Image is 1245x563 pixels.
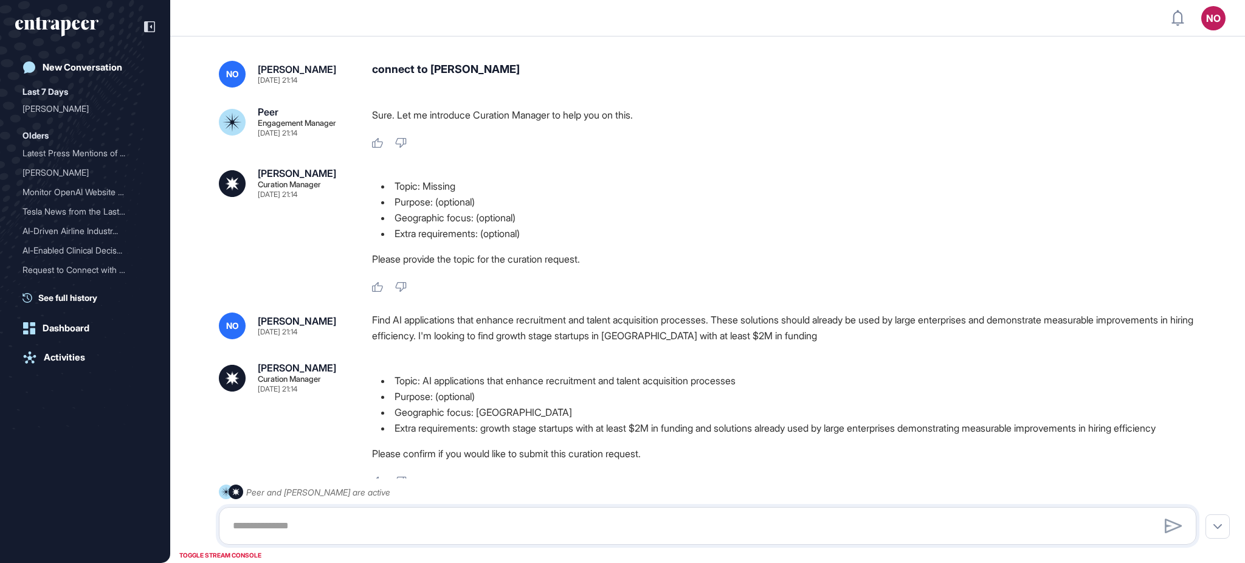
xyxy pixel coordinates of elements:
[226,321,239,331] span: NO
[246,485,390,500] div: Peer and [PERSON_NAME] are active
[372,61,1206,88] div: connect to [PERSON_NAME]
[258,385,297,393] div: [DATE] 21:14
[22,260,148,280] div: Request to Connect with Curie
[258,107,278,117] div: Peer
[258,130,297,137] div: [DATE] 21:14
[22,163,138,182] div: [PERSON_NAME]
[176,548,264,563] div: TOGGLE STREAM CONSOLE
[258,316,336,326] div: [PERSON_NAME]
[372,420,1206,436] li: Extra requirements: growth stage startups with at least $2M in funding and solutions already used...
[258,328,297,336] div: [DATE] 21:14
[258,375,321,383] div: Curation Manager
[22,221,138,241] div: AI-Driven Airline Industr...
[1201,6,1226,30] button: NO
[258,64,336,74] div: [PERSON_NAME]
[22,202,148,221] div: Tesla News from the Last Two Weeks
[15,17,98,36] div: entrapeer-logo
[22,163,148,182] div: Reese
[372,404,1206,420] li: Geographic focus: [GEOGRAPHIC_DATA]
[22,291,155,304] a: See full history
[22,182,138,202] div: Monitor OpenAI Website Ac...
[226,69,239,79] span: NO
[44,352,85,363] div: Activities
[22,280,138,299] div: [PERSON_NAME]
[372,210,1206,226] li: Geographic focus: (optional)
[258,119,336,127] div: Engagement Manager
[22,143,138,163] div: Latest Press Mentions of ...
[22,182,148,202] div: Monitor OpenAI Website Activity
[258,363,336,373] div: [PERSON_NAME]
[22,128,49,143] div: Olders
[372,389,1206,404] li: Purpose: (optional)
[372,373,1206,389] li: Topic: AI applications that enhance recruitment and talent acquisition processes
[372,226,1206,241] li: Extra requirements: (optional)
[15,345,155,370] a: Activities
[372,251,1206,267] p: Please provide the topic for the curation request.
[15,55,155,80] a: New Conversation
[22,143,148,163] div: Latest Press Mentions of OpenAI
[22,260,138,280] div: Request to Connect with C...
[43,62,122,73] div: New Conversation
[372,446,1206,461] p: Please confirm if you would like to submit this curation request.
[372,313,1206,344] div: Find AI applications that enhance recruitment and talent acquisition processes. These solutions s...
[22,241,148,260] div: AI-Enabled Clinical Decision Support Software for Infectious Disease Screening and AMR Program
[22,99,148,119] div: Curie
[22,241,138,260] div: AI-Enabled Clinical Decis...
[258,191,297,198] div: [DATE] 21:14
[258,168,336,178] div: [PERSON_NAME]
[372,194,1206,210] li: Purpose: (optional)
[258,77,297,84] div: [DATE] 21:14
[22,280,148,299] div: Reese
[372,178,1206,194] li: Topic: Missing
[22,99,138,119] div: [PERSON_NAME]
[22,85,68,99] div: Last 7 Days
[38,291,97,304] span: See full history
[372,107,1206,123] p: Sure. Let me introduce Curation Manager to help you on this.
[43,323,89,334] div: Dashboard
[258,181,321,188] div: Curation Manager
[15,316,155,340] a: Dashboard
[22,202,138,221] div: Tesla News from the Last ...
[22,221,148,241] div: AI-Driven Airline Industry Updates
